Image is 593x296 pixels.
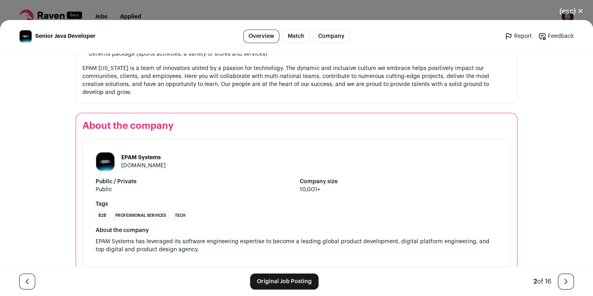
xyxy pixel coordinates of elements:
[313,30,350,43] a: Company
[282,30,310,43] a: Match
[89,50,511,58] li: Benefits package (sports activities, a variety of stores and services)
[243,30,279,43] a: Overview
[96,211,109,220] li: B2B
[96,178,293,186] strong: Public / Private
[35,32,96,40] span: Senior Java Developer
[96,186,293,194] span: Public
[300,186,497,194] span: 10,001+
[300,178,497,186] strong: Company size
[82,120,511,132] h2: About the company
[82,64,511,96] p: EPAM [US_STATE] is a team of innovators united by a passion for technology. The dynamic and inclu...
[505,32,532,40] a: Report
[96,152,114,171] img: 3d6f845862ac904a07011a147503c724edca20cf52d9df8df03dc9299e38d3bd.jpg
[538,32,574,40] a: Feedback
[121,154,166,162] h1: EPAM Systems
[550,2,593,20] button: Close modal
[96,200,497,208] strong: Tags
[20,30,32,42] img: 3d6f845862ac904a07011a147503c724edca20cf52d9df8df03dc9299e38d3bd.jpg
[533,278,537,285] span: 2
[96,226,497,234] div: About the company
[172,211,188,220] li: Tech
[121,163,166,168] a: [DOMAIN_NAME]
[250,274,319,290] a: Original Job Posting
[112,211,169,220] li: Professional Services
[533,277,551,286] div: of 16
[96,239,491,252] span: EPAM Systems has leveraged its software engineering expertise to become a leading global product ...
